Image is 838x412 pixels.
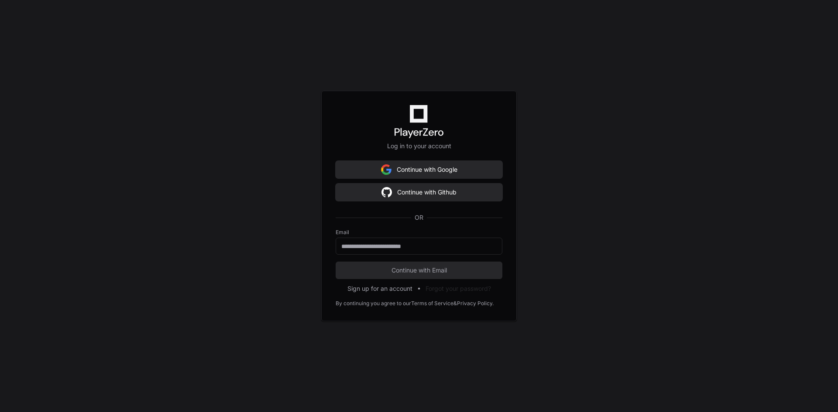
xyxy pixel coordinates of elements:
a: Privacy Policy. [457,300,494,307]
div: By continuing you agree to our [336,300,411,307]
button: Continue with Google [336,161,502,178]
button: Sign up for an account [347,284,412,293]
img: Sign in with google [381,184,392,201]
span: OR [411,213,427,222]
button: Continue with Email [336,262,502,279]
div: & [453,300,457,307]
img: Sign in with google [381,161,392,178]
label: Email [336,229,502,236]
a: Terms of Service [411,300,453,307]
p: Log in to your account [336,142,502,150]
span: Continue with Email [336,266,502,275]
button: Forgot your password? [426,284,491,293]
button: Continue with Github [336,184,502,201]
